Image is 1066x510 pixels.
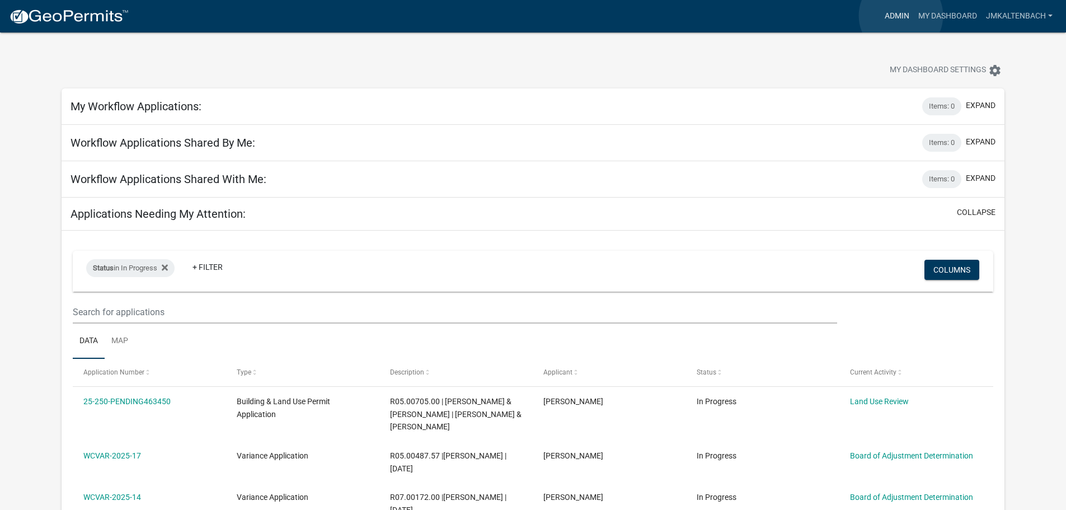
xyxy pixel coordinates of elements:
datatable-header-cell: Status [686,359,839,386]
a: WCVAR-2025-17 [83,451,141,460]
datatable-header-cell: Type [226,359,379,386]
h5: My Workflow Applications: [71,100,201,113]
span: In Progress [697,451,736,460]
div: in In Progress [86,259,175,277]
a: My Dashboard [914,6,982,27]
a: Land Use Review [850,397,909,406]
div: Items: 0 [922,134,961,152]
button: expand [966,136,995,148]
button: Columns [924,260,979,280]
a: jmkaltenbach [982,6,1057,27]
span: Shawn Jacob Conrad [543,493,603,502]
a: + Filter [184,257,232,277]
datatable-header-cell: Description [379,359,533,386]
a: Data [73,324,105,359]
span: Variance Application [237,493,308,502]
a: Board of Adjustment Determination [850,451,973,460]
i: settings [988,64,1002,77]
button: expand [966,100,995,111]
a: Map [105,324,135,359]
button: collapse [957,207,995,218]
span: Applicant [543,368,572,376]
div: Items: 0 [922,97,961,115]
input: Search for applications [73,301,837,324]
a: Admin [880,6,914,27]
span: Richard R Billings [543,397,603,406]
h5: Workflow Applications Shared With Me: [71,172,266,186]
datatable-header-cell: Current Activity [839,359,993,386]
span: Type [237,368,251,376]
span: Application Number [83,368,144,376]
a: Board of Adjustment Determination [850,493,973,502]
span: Building & Land Use Permit Application [237,397,330,419]
span: Description [390,368,424,376]
a: WCVAR-2025-14 [83,493,141,502]
datatable-header-cell: Application Number [73,359,226,386]
button: expand [966,172,995,184]
datatable-header-cell: Applicant [533,359,686,386]
span: Variance Application [237,451,308,460]
span: In Progress [697,493,736,502]
span: Status [93,264,114,272]
h5: Workflow Applications Shared By Me: [71,136,255,149]
span: Status [697,368,716,376]
span: My Dashboard Settings [890,64,986,77]
button: My Dashboard Settingssettings [881,59,1011,81]
span: Current Activity [850,368,896,376]
span: Matthew Ketchum [543,451,603,460]
div: Items: 0 [922,170,961,188]
h5: Applications Needing My Attention: [71,207,246,221]
span: R05.00487.57 |Matthew SKetchum | 08/15/2025 [390,451,506,473]
span: In Progress [697,397,736,406]
span: R05.00705.00 | RICHARD R & MARCIE L BILLINGS | GARY E & MARY KAY JAGOE [390,397,522,432]
a: 25-250-PENDING463450 [83,397,171,406]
